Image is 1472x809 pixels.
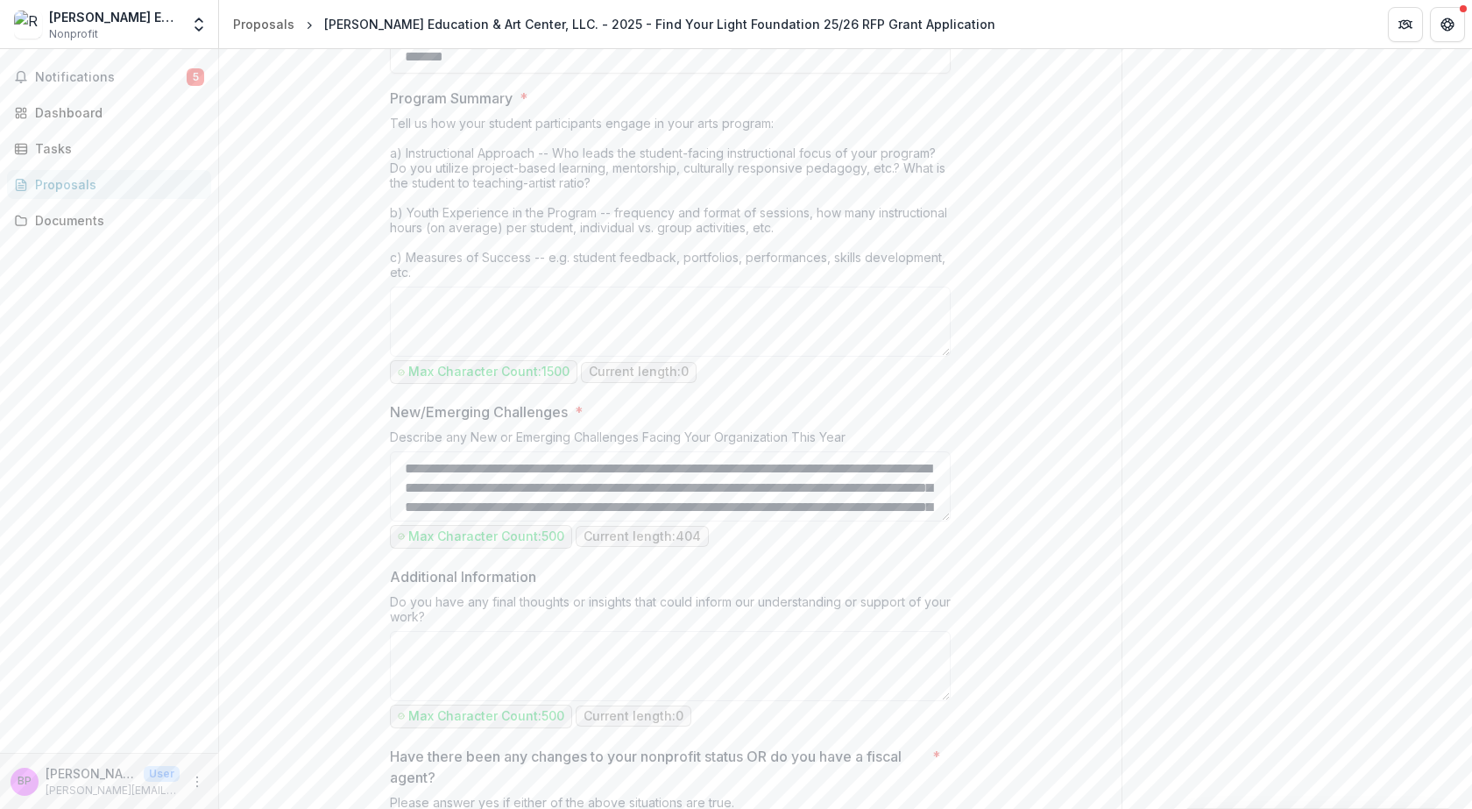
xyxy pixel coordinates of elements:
a: Dashboard [7,98,211,127]
a: Tasks [7,134,211,163]
nav: breadcrumb [226,11,1002,37]
span: Notifications [35,70,187,85]
div: Tell us how your student participants engage in your arts program: a) Instructional Approach -- W... [390,116,951,287]
button: Partners [1388,7,1423,42]
p: Current length: 404 [584,529,701,544]
a: Documents [7,206,211,235]
p: Max Character Count: 1500 [408,365,570,380]
a: Proposals [7,170,211,199]
div: [PERSON_NAME] Education & Art Center, LLC. [49,8,180,26]
p: Current length: 0 [589,365,689,380]
img: Renzi Education & Art Center, LLC. [14,11,42,39]
button: More [187,771,208,792]
div: Proposals [35,175,197,194]
p: Max Character Count: 500 [408,529,564,544]
div: Dashboard [35,103,197,122]
span: 5 [187,68,204,86]
button: Get Help [1430,7,1465,42]
p: Max Character Count: 500 [408,709,564,724]
div: Belinda Roberson, PhD [18,776,32,787]
p: [PERSON_NAME], PhD [46,764,137,783]
p: New/Emerging Challenges [390,401,568,422]
div: Proposals [233,15,294,33]
p: [PERSON_NAME][EMAIL_ADDRESS][DOMAIN_NAME] [46,783,180,798]
p: Have there been any changes to your nonprofit status OR do you have a fiscal agent? [390,746,925,788]
p: User [144,766,180,782]
button: Open entity switcher [187,7,211,42]
p: Program Summary [390,88,513,109]
div: Do you have any final thoughts or insights that could inform our understanding or support of your... [390,594,951,631]
div: Documents [35,211,197,230]
button: Notifications5 [7,63,211,91]
p: Current length: 0 [584,709,683,724]
div: Tasks [35,139,197,158]
div: Describe any New or Emerging Challenges Facing Your Organization This Year [390,429,951,451]
div: [PERSON_NAME] Education & Art Center, LLC. - 2025 - Find Your Light Foundation 25/26 RFP Grant Ap... [324,15,995,33]
p: Additional Information [390,566,536,587]
span: Nonprofit [49,26,98,42]
a: Proposals [226,11,301,37]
